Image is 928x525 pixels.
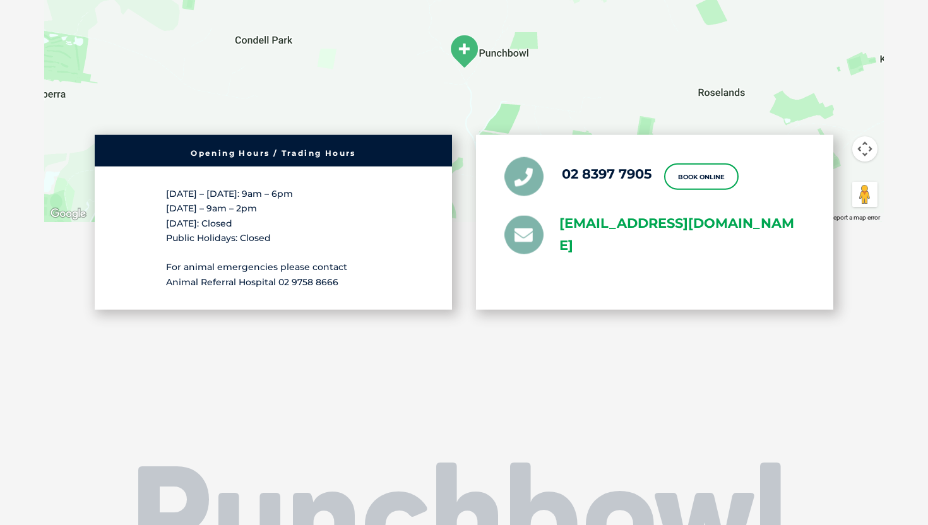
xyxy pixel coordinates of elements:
p: For animal emergencies please contact Animal Referral Hospital 02 9758 8666 [166,260,381,289]
a: [EMAIL_ADDRESS][DOMAIN_NAME] [559,213,805,257]
h6: Opening Hours / Trading Hours [101,150,446,157]
a: Book Online [664,163,739,190]
a: 02 8397 7905 [562,167,652,182]
p: [DATE] – [DATE]: 9am – 6pm [DATE] – 9am – 2pm [DATE]: Closed Public Holidays: Closed [166,187,381,245]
